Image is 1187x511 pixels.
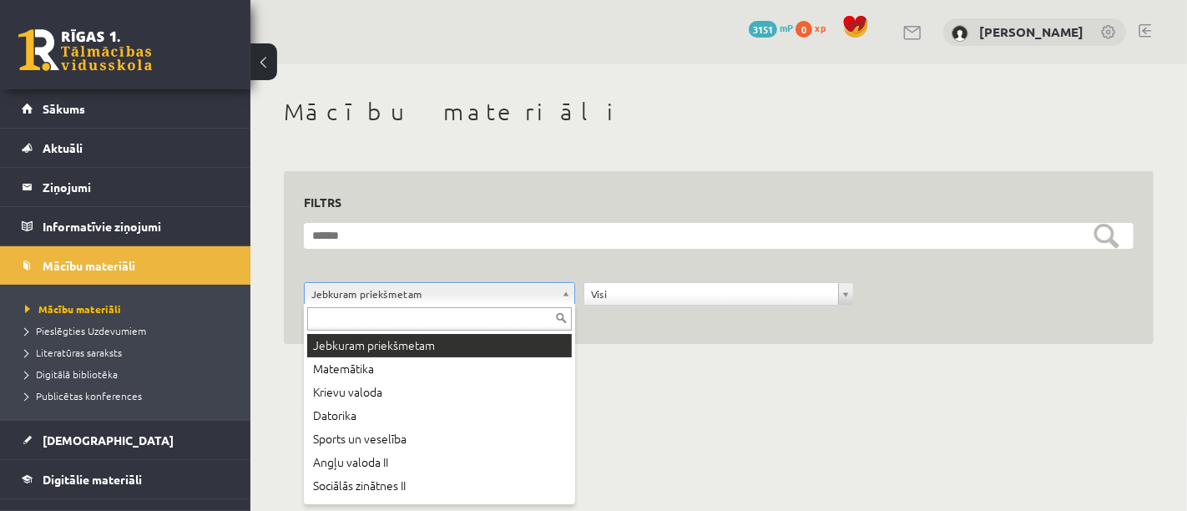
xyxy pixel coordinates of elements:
[307,404,572,428] div: Datorika
[307,357,572,381] div: Matemātika
[307,334,572,357] div: Jebkuram priekšmetam
[307,428,572,451] div: Sports un veselība
[307,381,572,404] div: Krievu valoda
[307,474,572,498] div: Sociālās zinātnes II
[307,451,572,474] div: Angļu valoda II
